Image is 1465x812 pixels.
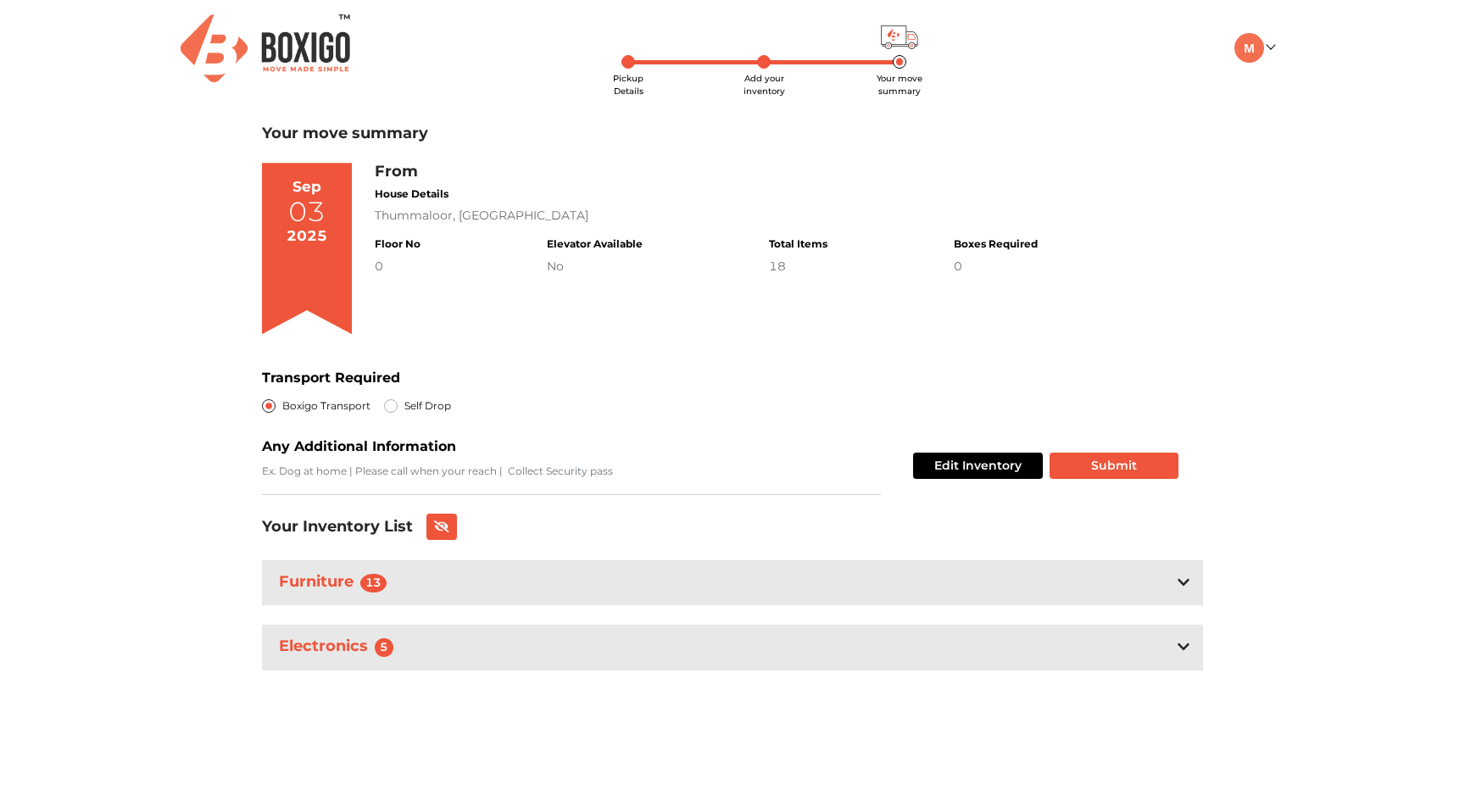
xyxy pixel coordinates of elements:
[877,73,922,97] span: Your move summary
[375,638,393,657] span: 5
[375,163,1037,181] h3: From
[287,225,327,247] div: 2025
[769,238,827,250] h4: Total Items
[613,73,643,97] span: Pickup Details
[375,258,421,275] div: 0
[769,258,827,275] div: 18
[262,370,400,386] b: Transport Required
[547,238,643,250] h4: Elevator Available
[276,634,404,660] h3: Electronics
[360,574,387,592] span: 13
[375,207,1037,225] div: Thummaloor, [GEOGRAPHIC_DATA]
[292,176,321,198] div: Sep
[288,198,326,225] div: 03
[913,453,1043,479] button: Edit Inventory
[375,188,1037,200] h4: House Details
[744,73,785,97] span: Add your inventory
[262,518,413,537] h3: Your Inventory List
[547,258,643,275] div: No
[404,396,451,416] label: Self Drop
[954,238,1038,250] h4: Boxes Required
[262,125,1203,143] h3: Your move summary
[1050,453,1178,479] button: Submit
[181,14,350,81] img: Boxigo
[954,258,1038,275] div: 0
[375,238,421,250] h4: Floor No
[262,438,456,454] b: Any Additional Information
[282,396,370,416] label: Boxigo Transport
[276,570,397,596] h3: Furniture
